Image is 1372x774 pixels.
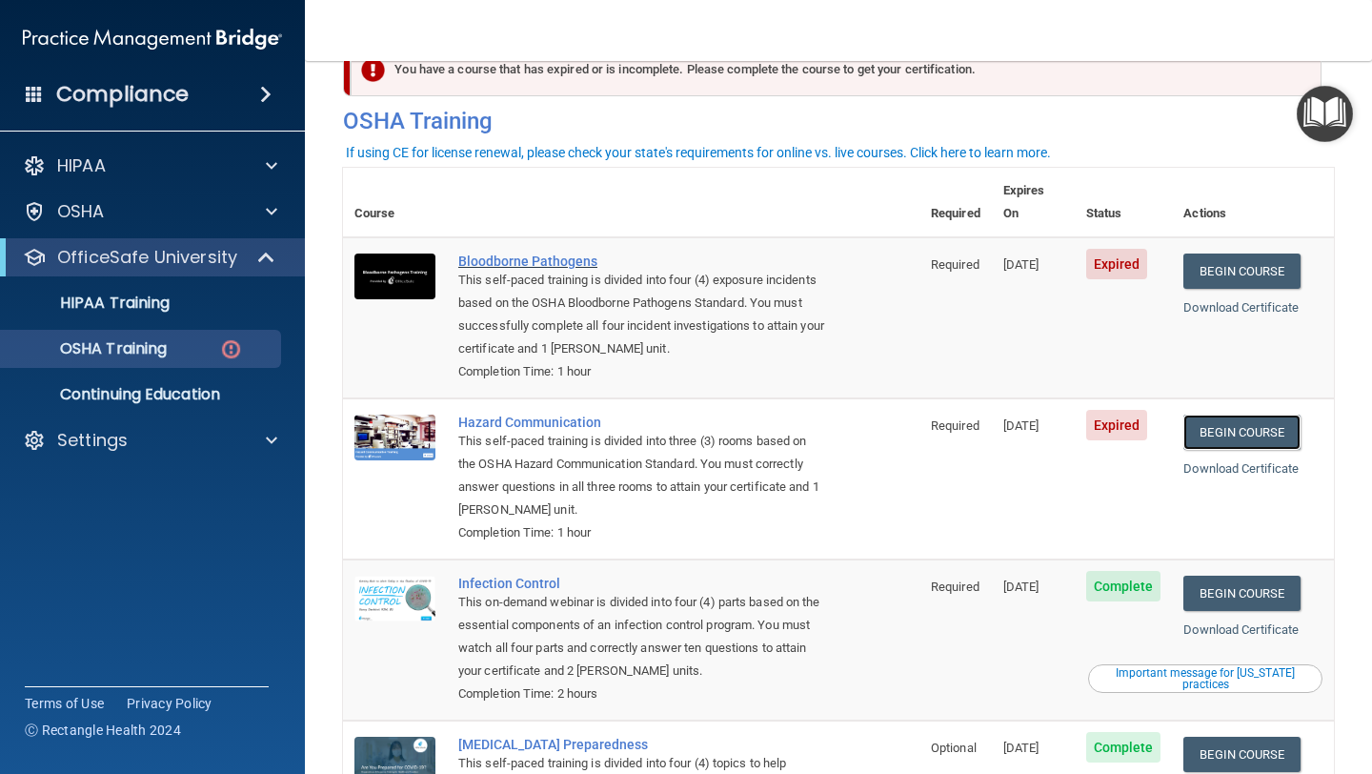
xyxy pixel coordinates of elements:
[57,429,128,452] p: Settings
[1183,254,1300,289] a: Begin Course
[1088,664,1322,693] button: Read this if you are a dental practitioner in the state of CA
[23,246,276,269] a: OfficeSafe University
[919,168,992,237] th: Required
[1183,622,1299,637] a: Download Certificate
[57,200,105,223] p: OSHA
[931,418,979,433] span: Required
[1086,249,1148,279] span: Expired
[1003,257,1039,272] span: [DATE]
[458,269,824,360] div: This self-paced training is divided into four (4) exposure incidents based on the OSHA Bloodborne...
[57,154,106,177] p: HIPAA
[56,81,189,108] h4: Compliance
[343,108,1334,134] h4: OSHA Training
[219,337,243,361] img: danger-circle.6113f641.png
[1091,667,1320,690] div: Important message for [US_STATE] practices
[1003,741,1039,755] span: [DATE]
[931,741,977,755] span: Optional
[25,721,181,740] span: Ⓒ Rectangle Health 2024
[1297,86,1353,142] button: Open Resource Center
[1003,418,1039,433] span: [DATE]
[1183,737,1300,772] a: Begin Course
[1086,410,1148,440] span: Expired
[1183,461,1299,476] a: Download Certificate
[12,339,167,358] p: OSHA Training
[346,146,1051,159] div: If using CE for license renewal, please check your state's requirements for online vs. live cours...
[23,200,277,223] a: OSHA
[361,58,385,82] img: exclamation-circle-solid-danger.72ef9ffc.png
[1003,580,1039,594] span: [DATE]
[23,20,282,58] img: PMB logo
[25,694,104,713] a: Terms of Use
[57,246,237,269] p: OfficeSafe University
[931,257,979,272] span: Required
[458,682,824,705] div: Completion Time: 2 hours
[1086,571,1161,601] span: Complete
[1183,576,1300,611] a: Begin Course
[458,430,824,521] div: This self-paced training is divided into three (3) rooms based on the OSHA Hazard Communication S...
[12,294,170,313] p: HIPAA Training
[1183,415,1300,450] a: Begin Course
[351,43,1322,96] div: You have a course that has expired or is incomplete. Please complete the course to get your certi...
[458,737,824,752] a: [MEDICAL_DATA] Preparedness
[458,576,824,591] a: Infection Control
[458,415,824,430] a: Hazard Communication
[1075,168,1173,237] th: Status
[1183,300,1299,315] a: Download Certificate
[343,168,447,237] th: Course
[458,521,824,544] div: Completion Time: 1 hour
[458,591,824,682] div: This on-demand webinar is divided into four (4) parts based on the essential components of an inf...
[1086,732,1161,763] span: Complete
[23,429,277,452] a: Settings
[931,580,979,594] span: Required
[343,143,1054,162] button: If using CE for license renewal, please check your state's requirements for online vs. live cours...
[458,254,824,269] a: Bloodborne Pathogens
[458,360,824,383] div: Completion Time: 1 hour
[127,694,212,713] a: Privacy Policy
[23,154,277,177] a: HIPAA
[992,168,1075,237] th: Expires On
[12,385,272,404] p: Continuing Education
[1172,168,1334,237] th: Actions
